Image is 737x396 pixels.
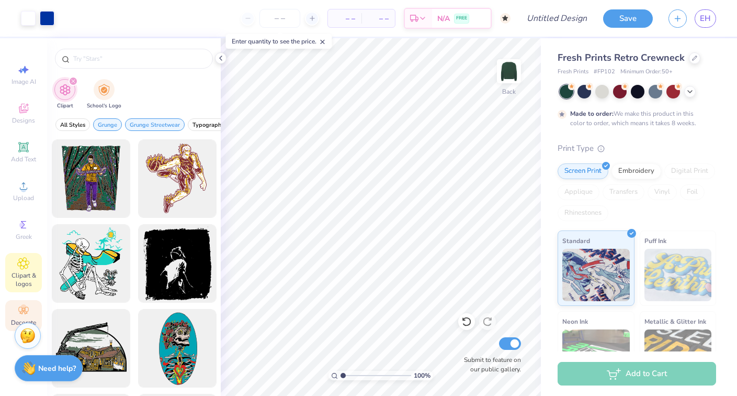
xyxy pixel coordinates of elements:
span: Grunge [98,121,117,129]
span: Clipart & logos [5,271,42,288]
button: filter button [87,79,121,110]
span: Standard [562,235,590,246]
input: Try "Stars" [72,53,206,64]
span: – – [334,13,355,24]
span: School's Logo [87,102,121,110]
span: Decorate [11,318,36,327]
a: EH [695,9,716,28]
button: filter button [93,118,122,131]
span: FREE [456,15,467,22]
span: All Styles [60,121,85,129]
img: Puff Ink [644,249,712,301]
img: Clipart Image [59,84,71,96]
span: Minimum Order: 50 + [620,68,673,76]
span: – – [368,13,389,24]
img: Metallic & Glitter Ink [644,329,712,382]
div: We make this product in this color to order, which means it takes 8 weeks. [570,109,699,128]
strong: Need help? [38,364,76,373]
span: Fresh Prints [558,68,588,76]
label: Submit to feature on our public gallery. [458,355,521,374]
span: # FP102 [594,68,615,76]
img: School's Logo Image [98,84,110,96]
button: Save [603,9,653,28]
img: Neon Ink [562,329,630,382]
button: filter button [188,118,229,131]
span: Neon Ink [562,316,588,327]
span: EH [700,13,711,25]
div: Screen Print [558,163,608,179]
div: Print Type [558,142,716,155]
span: Clipart [57,102,73,110]
div: Digital Print [664,163,715,179]
div: filter for Clipart [54,79,75,110]
strong: Made to order: [570,109,614,118]
div: filter for School's Logo [87,79,121,110]
img: Standard [562,249,630,301]
div: Back [502,87,516,96]
span: Image AI [12,78,36,86]
div: Vinyl [648,184,677,200]
span: Add Text [11,155,36,163]
span: Typography [192,121,224,129]
div: Rhinestones [558,205,608,221]
div: Enter quantity to see the price. [226,34,332,49]
input: Untitled Design [518,8,595,29]
div: Embroidery [611,163,661,179]
span: N/A [437,13,450,24]
button: filter button [125,118,185,131]
span: Grunge Streetwear [130,121,180,129]
span: Designs [12,116,35,125]
img: Back [498,61,519,82]
span: Greek [16,233,32,241]
span: Upload [13,194,34,202]
span: Puff Ink [644,235,666,246]
div: Foil [680,184,705,200]
button: filter button [55,118,90,131]
button: filter button [54,79,75,110]
span: 100 % [414,371,430,380]
span: Metallic & Glitter Ink [644,316,706,327]
div: Applique [558,184,599,200]
div: Transfers [603,184,644,200]
span: Fresh Prints Retro Crewneck [558,51,685,64]
input: – – [259,9,300,28]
